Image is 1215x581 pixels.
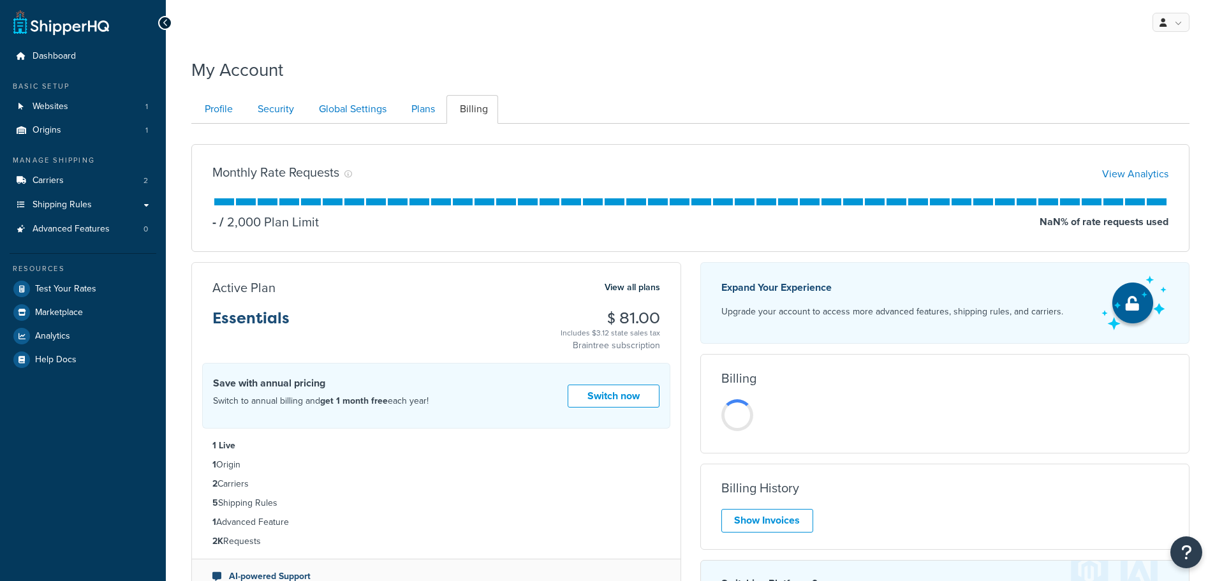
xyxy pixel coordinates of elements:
a: ShipperHQ Home [13,10,109,35]
span: Advanced Features [33,224,110,235]
li: Advanced Feature [212,515,660,529]
h3: Monthly Rate Requests [212,165,339,179]
p: Switch to annual billing and each year! [213,393,429,409]
a: Shipping Rules [10,193,156,217]
a: Expand Your Experience Upgrade your account to access more advanced features, shipping rules, and... [700,262,1190,344]
span: Analytics [35,331,70,342]
span: Test Your Rates [35,284,96,295]
span: 0 [144,224,148,235]
a: Help Docs [10,348,156,371]
strong: get 1 month free [320,394,388,408]
a: Dashboard [10,45,156,68]
li: Origin [212,458,660,472]
a: Origins 1 [10,119,156,142]
h3: Essentials [212,310,290,337]
span: Websites [33,101,68,112]
h3: Billing History [721,481,799,495]
a: Test Your Rates [10,277,156,300]
li: Websites [10,95,156,119]
p: NaN % of rate requests used [1040,213,1168,231]
a: Advanced Features 0 [10,217,156,241]
strong: 5 [212,496,218,510]
span: 1 [145,125,148,136]
li: Origins [10,119,156,142]
h3: Billing [721,371,756,385]
strong: 1 [212,458,216,471]
strong: 2K [212,534,223,548]
li: Advanced Features [10,217,156,241]
a: View Analytics [1102,166,1168,181]
span: / [219,212,224,232]
span: 2 [144,175,148,186]
span: Origins [33,125,61,136]
strong: 1 [212,515,216,529]
a: Profile [191,95,243,124]
div: Manage Shipping [10,155,156,166]
li: Shipping Rules [212,496,660,510]
li: Carriers [212,477,660,491]
span: 1 [145,101,148,112]
span: Dashboard [33,51,76,62]
a: Marketplace [10,301,156,324]
strong: 1 Live [212,439,235,452]
a: Plans [398,95,445,124]
p: 2,000 Plan Limit [216,213,319,231]
span: Shipping Rules [33,200,92,210]
button: Open Resource Center [1170,536,1202,568]
li: Requests [212,534,660,548]
div: Basic Setup [10,81,156,92]
strong: 2 [212,477,217,490]
p: Upgrade your account to access more advanced features, shipping rules, and carriers. [721,303,1063,321]
a: Security [244,95,304,124]
span: Marketplace [35,307,83,318]
p: Expand Your Experience [721,279,1063,297]
a: View all plans [605,279,660,296]
a: Billing [446,95,498,124]
a: Carriers 2 [10,169,156,193]
li: Carriers [10,169,156,193]
span: Carriers [33,175,64,186]
a: Show Invoices [721,509,813,533]
h4: Save with annual pricing [213,376,429,391]
a: Analytics [10,325,156,348]
h3: $ 81.00 [561,310,660,327]
h3: Active Plan [212,281,276,295]
div: Resources [10,263,156,274]
div: Includes $3.12 state sales tax [561,327,660,339]
a: Switch now [568,385,659,408]
a: Websites 1 [10,95,156,119]
p: Braintree subscription [561,339,660,352]
p: - [212,213,216,231]
h1: My Account [191,57,283,82]
span: Help Docs [35,355,77,365]
a: Global Settings [306,95,397,124]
